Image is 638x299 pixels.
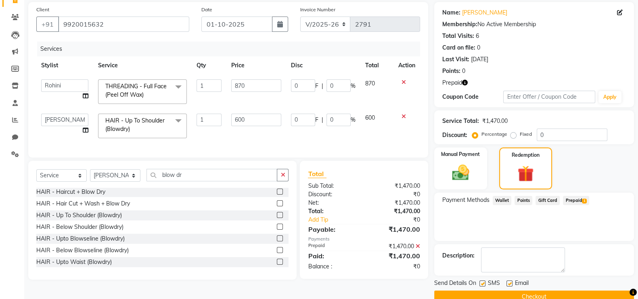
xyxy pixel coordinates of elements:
[302,199,364,207] div: Net:
[364,262,426,271] div: ₹0
[302,182,364,190] div: Sub Total:
[442,117,479,125] div: Service Total:
[493,196,512,205] span: Wallet
[447,163,474,183] img: _cash.svg
[442,20,477,29] div: Membership:
[515,279,529,289] span: Email
[462,8,507,17] a: [PERSON_NAME]
[598,91,621,103] button: Apply
[442,67,460,75] div: Points:
[488,279,500,289] span: SMS
[36,223,123,231] div: HAIR - Below Shoulder (Blowdry)
[36,6,49,13] label: Client
[302,207,364,216] div: Total:
[322,82,323,90] span: |
[442,32,474,40] div: Total Visits:
[302,242,364,251] div: Prepaid
[302,262,364,271] div: Balance :
[105,117,165,133] span: HAIR - Up To Shoulder (Blowdry)
[364,190,426,199] div: ₹0
[503,91,595,103] input: Enter Offer / Coupon Code
[130,125,134,133] a: x
[36,235,125,243] div: HAIR - Upto Blowseline (Blowdry)
[322,116,323,124] span: |
[37,42,426,56] div: Services
[515,196,532,205] span: Points
[308,236,420,243] div: Payments
[476,32,479,40] div: 6
[442,44,475,52] div: Card on file:
[315,116,318,124] span: F
[481,131,507,138] label: Percentage
[302,224,364,234] div: Payable:
[520,131,532,138] label: Fixed
[93,56,192,75] th: Service
[374,216,426,224] div: ₹0
[536,196,560,205] span: Gift Card
[442,93,504,101] div: Coupon Code
[302,216,374,224] a: Add Tip
[36,17,59,32] button: +91
[482,117,508,125] div: ₹1,470.00
[364,199,426,207] div: ₹1,470.00
[364,251,426,261] div: ₹1,470.00
[302,190,364,199] div: Discount:
[462,67,465,75] div: 0
[563,196,589,205] span: Prepaid
[58,17,189,32] input: Search by Name/Mobile/Email/Code
[512,164,539,184] img: _gift.svg
[36,211,122,220] div: HAIR - Up To Shoulder (Blowdry)
[582,199,586,203] span: 1
[201,6,212,13] label: Date
[286,56,360,75] th: Disc
[226,56,287,75] th: Price
[365,80,375,87] span: 870
[512,152,540,159] label: Redemption
[442,8,460,17] div: Name:
[471,55,488,64] div: [DATE]
[442,131,467,139] div: Discount:
[442,55,469,64] div: Last Visit:
[302,251,364,261] div: Paid:
[351,116,356,124] span: %
[144,91,147,98] a: x
[442,251,475,260] div: Description:
[146,169,277,181] input: Search or Scan
[364,224,426,234] div: ₹1,470.00
[105,83,167,98] span: THREADING - Full Face (Peel Off Wax)
[364,242,426,251] div: ₹1,470.00
[36,199,130,208] div: HAIR - Hair Cut + Wash + Blow Dry
[360,56,393,75] th: Total
[36,246,129,255] div: HAIR - Below Blowseline (Blowdry)
[192,56,226,75] th: Qty
[442,79,462,87] span: Prepaid
[393,56,420,75] th: Action
[365,114,375,121] span: 600
[442,196,489,204] span: Payment Methods
[364,182,426,190] div: ₹1,470.00
[351,82,356,90] span: %
[442,20,626,29] div: No Active Membership
[36,258,112,266] div: HAIR - Upto Waist (Blowdry)
[477,44,480,52] div: 0
[36,56,93,75] th: Stylist
[364,207,426,216] div: ₹1,470.00
[441,151,480,158] label: Manual Payment
[36,188,105,196] div: HAIR - Haircut + Blow Dry
[308,170,326,178] span: Total
[300,6,335,13] label: Invoice Number
[434,279,476,289] span: Send Details On
[315,82,318,90] span: F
